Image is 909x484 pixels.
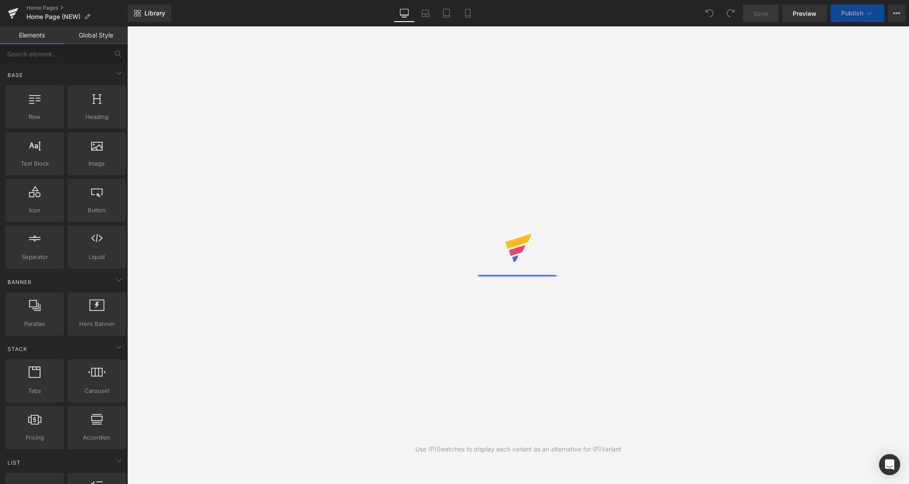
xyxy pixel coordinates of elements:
[793,9,817,18] span: Preview
[701,4,718,22] button: Undo
[8,319,61,329] span: Parallax
[415,444,621,454] div: Use (P)Swatches to display each variant as an alternative for (P)Variant
[26,13,81,20] span: Home Page (NEW)
[8,206,61,215] span: Icon
[26,4,128,11] a: Home Pages
[415,4,436,22] a: Laptop
[70,252,123,262] span: Liquid
[70,112,123,122] span: Heading
[879,454,900,475] div: Open Intercom Messenger
[841,10,863,17] span: Publish
[70,159,123,168] span: Image
[64,26,128,44] a: Global Style
[888,4,905,22] button: More
[7,458,22,467] span: List
[128,4,171,22] a: New Library
[144,9,165,17] span: Library
[8,112,61,122] span: Row
[7,278,33,286] span: Banner
[394,4,415,22] a: Desktop
[8,386,61,395] span: Tabs
[7,345,28,353] span: Stack
[70,319,123,329] span: Hero Banner
[722,4,739,22] button: Redo
[70,386,123,395] span: Carousel
[70,433,123,442] span: Accordion
[831,4,884,22] button: Publish
[8,252,61,262] span: Separator
[70,206,123,215] span: Button
[8,159,61,168] span: Text Block
[457,4,478,22] a: Mobile
[436,4,457,22] a: Tablet
[754,9,768,18] span: Save
[8,433,61,442] span: Pricing
[782,4,827,22] a: Preview
[7,71,24,79] span: Base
